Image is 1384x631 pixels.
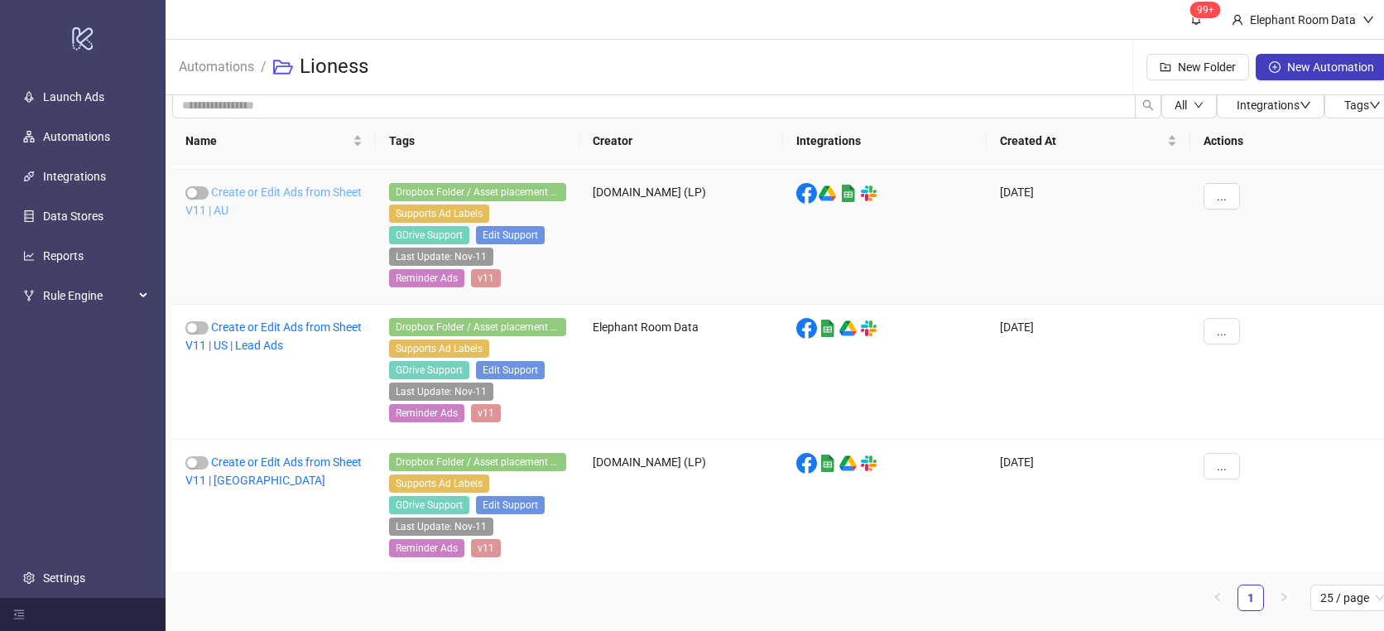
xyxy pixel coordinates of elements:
div: Elephant Room Data [1243,11,1362,29]
span: menu-fold [13,609,25,620]
div: [DOMAIN_NAME] (LP) [579,440,783,575]
button: right [1271,585,1297,611]
li: Next Page [1271,585,1297,611]
button: ... [1204,453,1240,479]
button: New Folder [1146,54,1249,80]
span: Reminder Ads [389,404,464,422]
div: [DOMAIN_NAME] (LP) [579,170,783,305]
span: Reminder Ads [389,539,464,557]
span: v11 [471,404,501,422]
a: Create or Edit Ads from Sheet V11 | AU [185,185,362,217]
span: Reminder Ads [389,269,464,287]
span: Supports Ad Labels [389,205,489,223]
a: Settings [43,571,85,585]
li: 1 [1237,585,1264,611]
span: Rule Engine [43,279,134,312]
span: Edit Support [476,226,545,244]
a: Create or Edit Ads from Sheet V11 | [GEOGRAPHIC_DATA] [185,455,362,487]
span: Supports Ad Labels [389,474,489,493]
li: Previous Page [1204,585,1231,611]
div: [DATE] [987,440,1190,575]
span: Last Update: Nov-11 [389,383,493,401]
button: ... [1204,318,1240,344]
span: Edit Support [476,496,545,514]
span: Dropbox Folder / Asset placement detection [389,183,566,201]
h3: Lioness [300,54,368,80]
a: Data Stores [43,210,103,223]
span: New Folder [1178,60,1236,74]
span: ... [1217,190,1227,203]
a: 1 [1238,585,1263,610]
span: folder-add [1160,61,1171,73]
a: Reports [43,249,84,263]
span: down [1369,99,1381,111]
li: / [261,41,267,94]
span: search [1142,99,1154,111]
a: Automations [43,130,110,143]
span: right [1279,592,1289,602]
span: Supports Ad Labels [389,340,489,358]
span: down [1362,14,1374,26]
span: Last Update: Nov-11 [389,248,493,266]
button: left [1204,585,1231,611]
button: Integrationsdown [1217,92,1324,118]
th: Created At [987,118,1190,164]
span: Dropbox Folder / Asset placement detection [389,318,566,336]
span: New Automation [1287,60,1374,74]
span: Integrations [1237,99,1311,112]
div: [DATE] [987,305,1190,440]
div: Elephant Room Data [579,305,783,440]
span: user [1232,14,1243,26]
span: down [1300,99,1311,111]
span: ... [1217,460,1227,473]
span: left [1213,592,1223,602]
span: Last Update: Nov-11 [389,518,493,536]
th: Integrations [783,118,987,164]
span: fork [23,290,35,301]
span: 25 / page [1320,585,1384,610]
span: folder-open [273,57,293,77]
button: Alldown [1161,92,1217,118]
span: Name [185,132,349,150]
span: GDrive Support [389,496,469,514]
a: Integrations [43,170,106,183]
span: GDrive Support [389,226,469,244]
th: Name [172,118,376,164]
sup: 1529 [1190,2,1221,18]
span: ... [1217,325,1227,338]
a: Automations [175,56,257,75]
span: GDrive Support [389,361,469,379]
span: plus-circle [1269,61,1281,73]
span: v11 [471,539,501,557]
span: Created At [1000,132,1164,150]
button: ... [1204,183,1240,210]
span: bell [1190,13,1202,25]
span: All [1175,99,1187,112]
a: Create or Edit Ads from Sheet V11 | US | Lead Ads [185,320,362,352]
span: down [1194,100,1204,110]
th: Creator [579,118,783,164]
span: Tags [1344,99,1381,112]
a: Launch Ads [43,90,104,104]
th: Tags [376,118,579,164]
span: v11 [471,269,501,287]
div: [DATE] [987,170,1190,305]
span: Dropbox Folder / Asset placement detection [389,453,566,471]
span: Edit Support [476,361,545,379]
